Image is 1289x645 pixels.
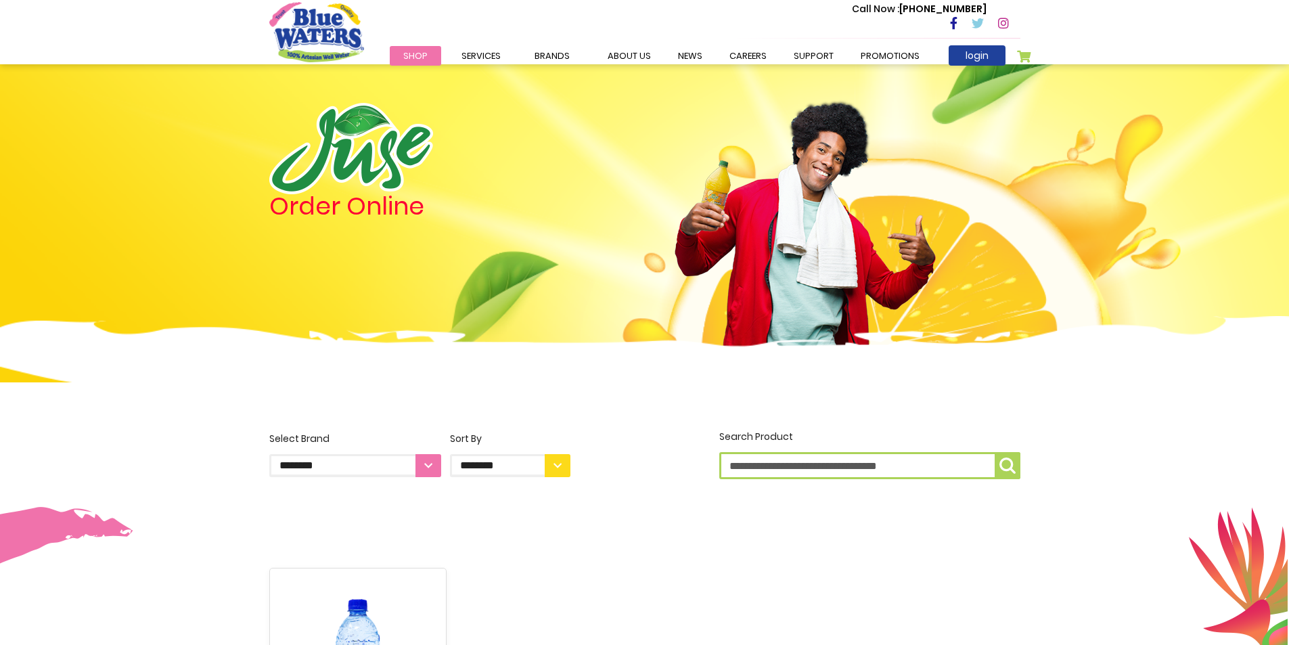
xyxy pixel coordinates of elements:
[269,454,441,477] select: Select Brand
[780,46,847,66] a: support
[269,2,364,62] a: store logo
[852,2,987,16] p: [PHONE_NUMBER]
[461,49,501,62] span: Services
[403,49,428,62] span: Shop
[999,458,1016,474] img: search-icon.png
[716,46,780,66] a: careers
[949,45,1005,66] a: login
[269,432,441,477] label: Select Brand
[719,452,1020,479] input: Search Product
[852,2,899,16] span: Call Now :
[450,454,570,477] select: Sort By
[450,432,570,446] div: Sort By
[269,103,433,194] img: logo
[847,46,933,66] a: Promotions
[673,78,937,368] img: man.png
[995,452,1020,479] button: Search Product
[594,46,664,66] a: about us
[664,46,716,66] a: News
[719,430,1020,479] label: Search Product
[535,49,570,62] span: Brands
[269,194,570,219] h4: Order Online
